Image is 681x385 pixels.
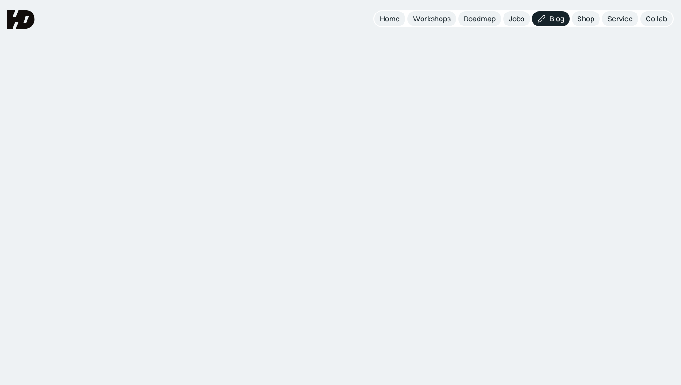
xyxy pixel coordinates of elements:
a: Workshops [407,11,456,26]
a: Home [374,11,405,26]
div: Collab [646,14,667,24]
div: Shop [577,14,594,24]
div: Service [607,14,633,24]
a: Roadmap [458,11,501,26]
a: Service [602,11,638,26]
div: Blog [549,14,564,24]
a: Shop [572,11,600,26]
div: Workshops [413,14,451,24]
div: Roadmap [464,14,496,24]
a: Jobs [503,11,530,26]
div: Home [380,14,400,24]
a: Blog [532,11,570,26]
div: Jobs [509,14,524,24]
a: Collab [640,11,673,26]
